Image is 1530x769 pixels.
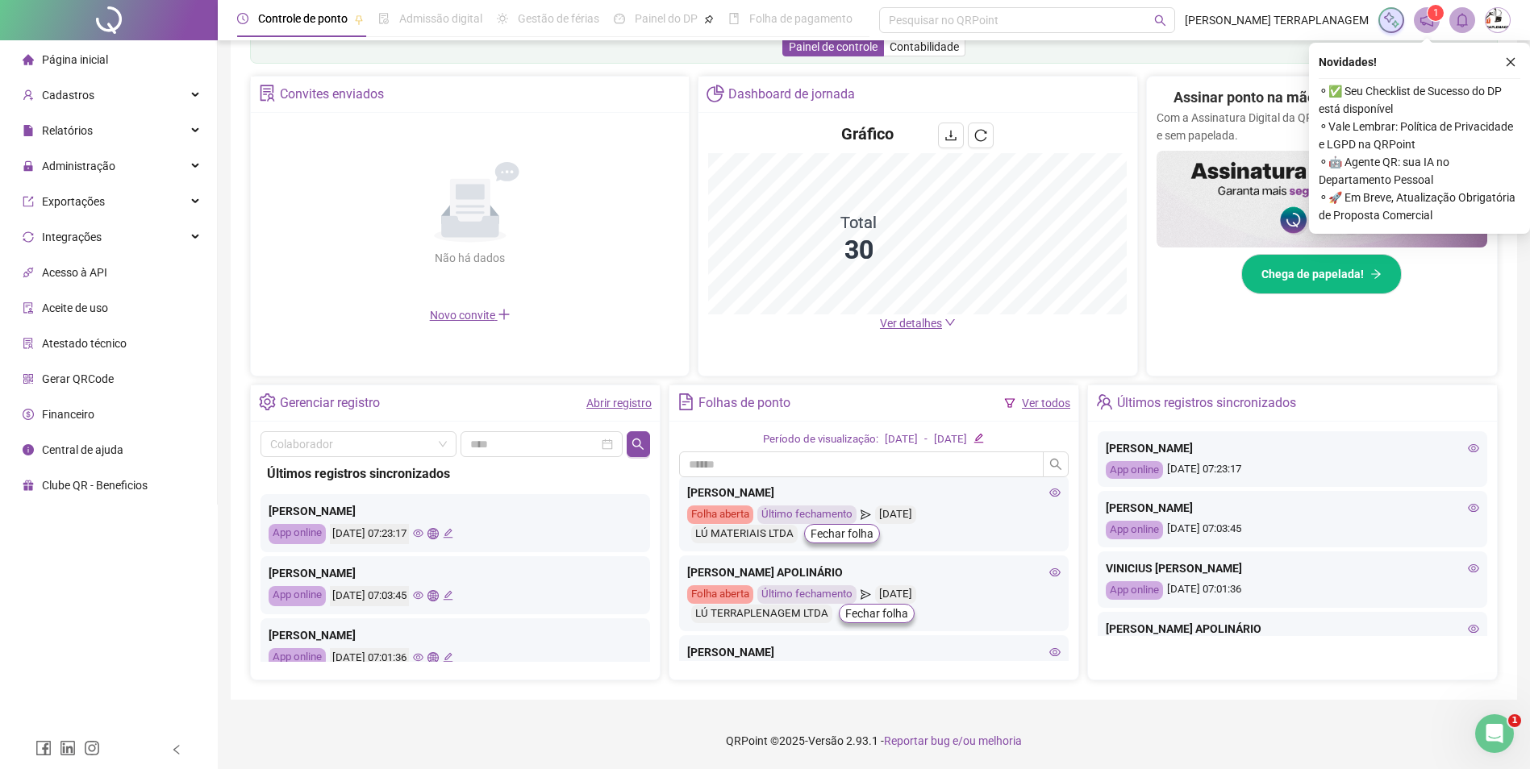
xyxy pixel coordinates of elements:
span: Gerar QRCode [42,372,114,385]
div: [PERSON_NAME] [269,626,642,644]
span: team [1096,393,1113,410]
span: Integrações [42,231,102,243]
span: eye [413,528,423,538]
span: send [861,585,871,604]
span: Cadastros [42,89,94,102]
span: Administração [42,160,115,173]
div: [DATE] 07:23:17 [330,524,409,544]
p: Com a Assinatura Digital da QR, sua gestão fica mais ágil, segura e sem papelada. [1157,109,1487,144]
span: Versão [808,734,844,747]
div: [PERSON_NAME] [687,643,1061,661]
div: Folha aberta [687,505,753,524]
div: [PERSON_NAME] [1106,439,1479,457]
span: audit [23,301,34,313]
span: Central de ajuda [42,443,123,456]
div: [PERSON_NAME] APOLINÁRIO [687,563,1061,581]
div: Convites enviados [280,81,384,108]
div: Últimos registros sincronizados [267,463,644,484]
span: pushpin [704,15,714,24]
div: [DATE] 07:01:36 [330,648,409,668]
span: file-done [378,13,390,24]
div: LÚ TERRAPLENAGEM LTDA [691,605,832,623]
span: eye [413,652,423,663]
iframe: Intercom live chat [1475,714,1514,753]
span: solution [23,337,34,348]
span: edit [443,590,453,601]
span: eye [1049,567,1061,578]
span: info-circle [23,443,34,455]
span: Acesso à API [42,266,107,279]
span: ⚬ Vale Lembrar: Política de Privacidade e LGPD na QRPoint [1319,118,1520,153]
span: edit [973,433,984,443]
span: [PERSON_NAME] TERRAPLANAGEM [1185,11,1369,29]
span: reload [974,129,987,142]
span: Gestão de férias [518,12,599,25]
span: global [427,590,438,601]
span: Reportar bug e/ou melhoria [884,734,1022,747]
span: ⚬ 🚀 Em Breve, Atualização Obrigatória de Proposta Comercial [1319,189,1520,224]
span: eye [1468,563,1479,574]
div: Não há dados [396,249,544,267]
span: Página inicial [42,53,108,66]
span: 1 [1508,714,1521,727]
h4: Gráfico [841,123,894,145]
div: Dashboard de jornada [728,81,855,108]
span: Controle de ponto [258,12,348,25]
span: global [427,528,438,538]
div: Gerenciar registro [280,389,380,417]
img: 52531 [1486,8,1510,32]
a: Ver todos [1022,397,1070,409]
div: [DATE] [885,431,918,448]
span: sync [23,231,34,242]
span: close [1505,56,1516,68]
span: Atestado técnico [42,337,127,350]
div: [PERSON_NAME] [687,484,1061,501]
img: sparkle-icon.fc2bf0ac1784a2077858766a79e2daf3.svg [1382,11,1400,29]
span: Novidades ! [1319,53,1377,71]
div: LÚ MATERIAIS LTDA [691,525,798,543]
span: Ver detalhes [880,317,942,330]
span: left [171,744,182,755]
span: edit [443,652,453,663]
span: Chega de papelada! [1261,265,1364,283]
div: Últimos registros sincronizados [1117,389,1296,417]
div: App online [1106,581,1163,600]
span: search [1049,458,1062,471]
span: book [728,13,740,24]
span: Painel do DP [635,12,698,25]
div: [DATE] [934,431,967,448]
div: Último fechamento [757,505,857,524]
span: linkedin [60,740,76,756]
span: ⚬ 🤖 Agente QR: sua IA no Departamento Pessoal [1319,153,1520,189]
span: edit [443,528,453,538]
span: clock-circle [237,13,248,24]
span: eye [1468,443,1479,454]
span: global [427,652,438,663]
span: Financeiro [42,408,94,421]
span: dollar [23,408,34,419]
span: file-text [677,393,694,410]
div: - [924,431,928,448]
span: filter [1004,397,1015,409]
div: Último fechamento [757,585,857,604]
span: Contabilidade [890,40,959,53]
span: arrow-right [1370,268,1382,280]
div: [DATE] 07:23:17 [1106,461,1479,480]
span: Relatórios [42,124,93,137]
span: Exportações [42,195,105,208]
span: eye [1049,646,1061,658]
span: Fechar folha [845,605,908,622]
div: Folha aberta [687,585,753,604]
div: [DATE] 07:01:36 [1106,581,1479,600]
div: [PERSON_NAME] [269,564,642,582]
div: [DATE] 07:03:45 [1106,521,1479,539]
span: solution [259,85,276,102]
span: notification [1420,13,1434,27]
span: Painel de controle [789,40,878,53]
h2: Assinar ponto na mão? Isso ficou no passado! [1174,86,1470,109]
div: [PERSON_NAME] [1106,499,1479,517]
span: home [23,53,34,64]
span: search [632,438,644,451]
div: App online [1106,521,1163,539]
span: bell [1455,13,1470,27]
